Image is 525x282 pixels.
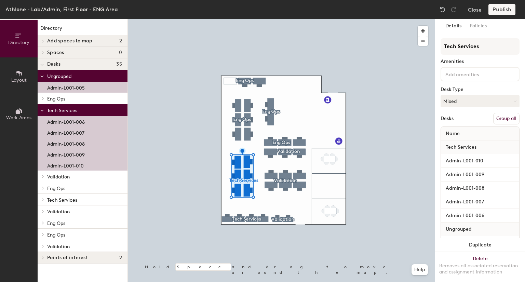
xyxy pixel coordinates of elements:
[441,87,520,92] div: Desk Type
[441,116,454,121] div: Desks
[441,59,520,64] div: Amenities
[47,50,64,55] span: Spaces
[8,40,29,45] span: Directory
[47,186,65,191] span: Eng Ops
[47,73,71,79] span: Ungrouped
[38,25,127,35] h1: Directory
[119,50,122,55] span: 0
[493,113,520,124] button: Group all
[47,117,85,125] p: Admin-L001-006
[450,6,457,13] img: Redo
[442,156,518,166] input: Unnamed desk
[47,197,77,203] span: Tech Services
[47,96,65,102] span: Eng Ops
[47,62,60,67] span: Desks
[119,255,122,260] span: 2
[444,70,506,78] input: Add amenities
[47,244,70,250] span: Validation
[441,19,466,33] button: Details
[441,95,520,107] button: Mixed
[116,62,122,67] span: 35
[47,128,84,136] p: Admin-L001-007
[442,223,475,236] span: Ungrouped
[435,238,525,252] button: Duplicate
[466,19,491,33] button: Policies
[47,108,77,113] span: Tech Services
[5,5,118,14] div: Athlone - Lab/Admin, First Floor - ENG Area
[47,38,93,44] span: Add spaces to map
[47,150,85,158] p: Admin-L001-009
[439,263,521,275] div: Removes all associated reservation and assignment information
[468,4,482,15] button: Close
[6,115,31,121] span: Work Areas
[47,232,65,238] span: Eng Ops
[439,6,446,13] img: Undo
[442,211,518,220] input: Unnamed desk
[47,161,84,169] p: Admin-L001-010
[11,77,27,83] span: Layout
[442,141,480,153] span: Tech Services
[119,38,122,44] span: 2
[47,220,65,226] span: Eng Ops
[47,174,70,180] span: Validation
[47,209,70,215] span: Validation
[47,255,88,260] span: Points of interest
[435,252,525,282] button: DeleteRemoves all associated reservation and assignment information
[442,184,518,193] input: Unnamed desk
[412,264,428,275] button: Help
[442,127,463,140] span: Name
[442,197,518,207] input: Unnamed desk
[47,139,85,147] p: Admin-L001-008
[442,170,518,179] input: Unnamed desk
[47,83,85,91] p: Admin-L001-005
